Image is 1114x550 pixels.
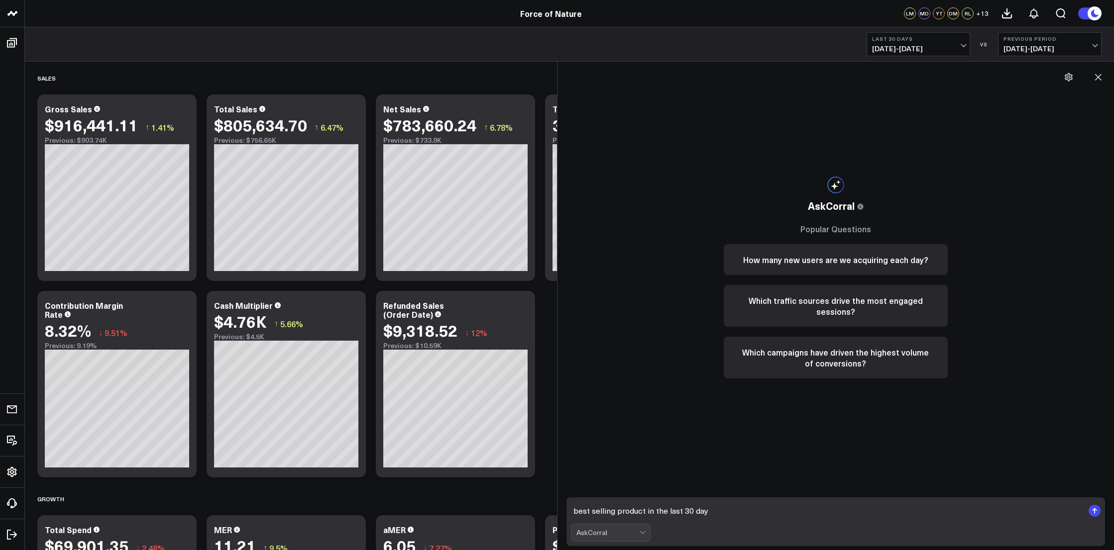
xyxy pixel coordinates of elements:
[872,45,965,53] span: [DATE] - [DATE]
[465,326,469,339] span: ↓
[37,67,56,90] div: Sales
[520,8,582,19] a: Force of Nature
[724,244,948,275] button: How many new users are we acquiring each day?
[484,121,488,134] span: ↑
[867,32,970,56] button: Last 30 Days[DATE]-[DATE]
[214,524,232,535] div: MER
[45,136,189,144] div: Previous: $903.74K
[576,529,639,537] div: AskCorral
[1003,45,1096,53] span: [DATE] - [DATE]
[471,327,487,338] span: 12%
[45,116,138,134] div: $916,441.11
[315,121,319,134] span: ↑
[214,136,358,144] div: Previous: $756.65K
[321,122,343,133] span: 6.47%
[1003,36,1096,42] b: Previous Period
[553,136,697,144] div: Previous: 3.28K
[808,198,855,213] span: AskCorral
[383,116,476,134] div: $783,660.24
[904,7,916,19] div: LM
[872,36,965,42] b: Last 30 Days
[45,103,92,114] div: Gross Sales
[37,487,64,510] div: Growth
[490,122,513,133] span: 6.78%
[105,327,127,338] span: 9.51%
[145,121,149,134] span: ↑
[214,312,267,330] div: $4.76K
[214,116,307,134] div: $805,634.70
[553,116,596,134] div: 3.63K
[571,502,1084,520] textarea: best selling product in the last 30 d
[383,321,457,339] div: $9,318.52
[274,317,278,330] span: ↑
[383,342,528,350] div: Previous: $10.59K
[383,136,528,144] div: Previous: $733.9K
[724,223,948,234] h3: Popular Questions
[962,7,974,19] div: RL
[553,524,588,535] div: Paid CAC
[998,32,1102,56] button: Previous Period[DATE]-[DATE]
[214,300,273,311] div: Cash Multiplier
[214,103,257,114] div: Total Sales
[976,10,989,17] span: + 13
[45,321,91,339] div: 8.32%
[383,103,421,114] div: Net Sales
[45,524,92,535] div: Total Spend
[947,7,959,19] div: DM
[553,103,602,114] div: Total Orders
[280,318,303,329] span: 5.66%
[383,300,444,320] div: Refunded Sales (Order Date)
[975,41,993,47] div: VS
[151,122,174,133] span: 1.41%
[45,342,189,350] div: Previous: 9.19%
[99,326,103,339] span: ↓
[214,333,358,341] div: Previous: $4.5K
[918,7,930,19] div: MD
[724,285,948,327] button: Which traffic sources drive the most engaged sessions?
[933,7,945,19] div: YT
[976,7,989,19] button: +13
[383,524,406,535] div: aMER
[45,300,123,320] div: Contribution Margin Rate
[724,337,948,378] button: Which campaigns have driven the highest volume of conversions?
